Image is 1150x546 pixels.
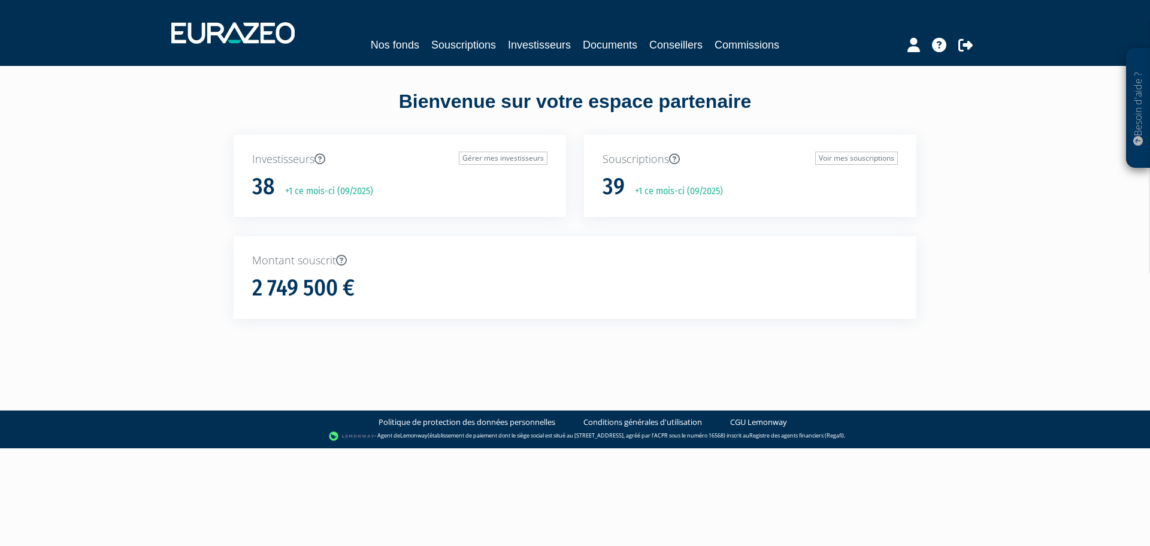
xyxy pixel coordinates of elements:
[225,88,925,135] div: Bienvenue sur votre espace partenaire
[730,417,787,428] a: CGU Lemonway
[508,37,571,53] a: Investisseurs
[749,432,844,439] a: Registre des agents financiers (Regafi)
[603,152,898,167] p: Souscriptions
[400,432,428,439] a: Lemonway
[12,430,1138,442] div: - Agent de (établissement de paiement dont le siège social est situé au [STREET_ADDRESS], agréé p...
[171,22,295,44] img: 1732889491-logotype_eurazeo_blanc_rvb.png
[252,152,547,167] p: Investisseurs
[431,37,496,53] a: Souscriptions
[329,430,375,442] img: logo-lemonway.png
[715,37,779,53] a: Commissions
[277,185,373,198] p: +1 ce mois-ci (09/2025)
[379,417,555,428] a: Politique de protection des données personnelles
[815,152,898,165] a: Voir mes souscriptions
[603,174,625,200] h1: 39
[583,37,637,53] a: Documents
[371,37,419,53] a: Nos fonds
[252,253,898,269] p: Montant souscrit
[252,174,275,200] h1: 38
[1131,55,1145,162] p: Besoin d'aide ?
[583,417,702,428] a: Conditions générales d'utilisation
[252,276,355,301] h1: 2 749 500 €
[459,152,547,165] a: Gérer mes investisseurs
[649,37,703,53] a: Conseillers
[627,185,723,198] p: +1 ce mois-ci (09/2025)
